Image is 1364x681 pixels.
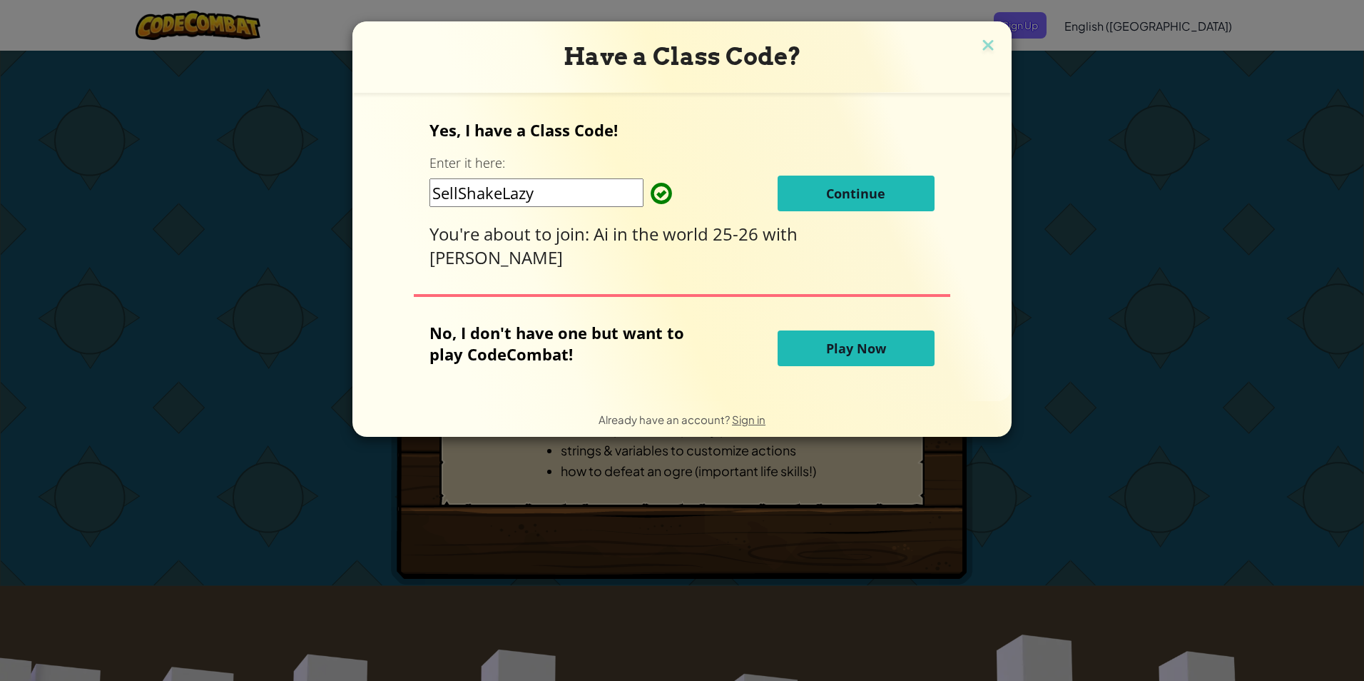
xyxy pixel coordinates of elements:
button: Continue [778,176,935,211]
span: Have a Class Code? [564,42,801,71]
a: Sign in [732,413,765,426]
p: Yes, I have a Class Code! [429,119,934,141]
span: Already have an account? [599,413,732,426]
span: You're about to join: [429,222,594,246]
p: No, I don't have one but want to play CodeCombat! [429,322,706,365]
span: [PERSON_NAME] [429,246,563,269]
img: close icon [979,36,997,57]
label: Enter it here: [429,154,505,172]
button: Play Now [778,331,935,366]
span: Continue [826,185,885,202]
span: Play Now [826,340,886,357]
span: Ai in the world 25-26 [594,222,763,246]
span: with [763,222,798,246]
